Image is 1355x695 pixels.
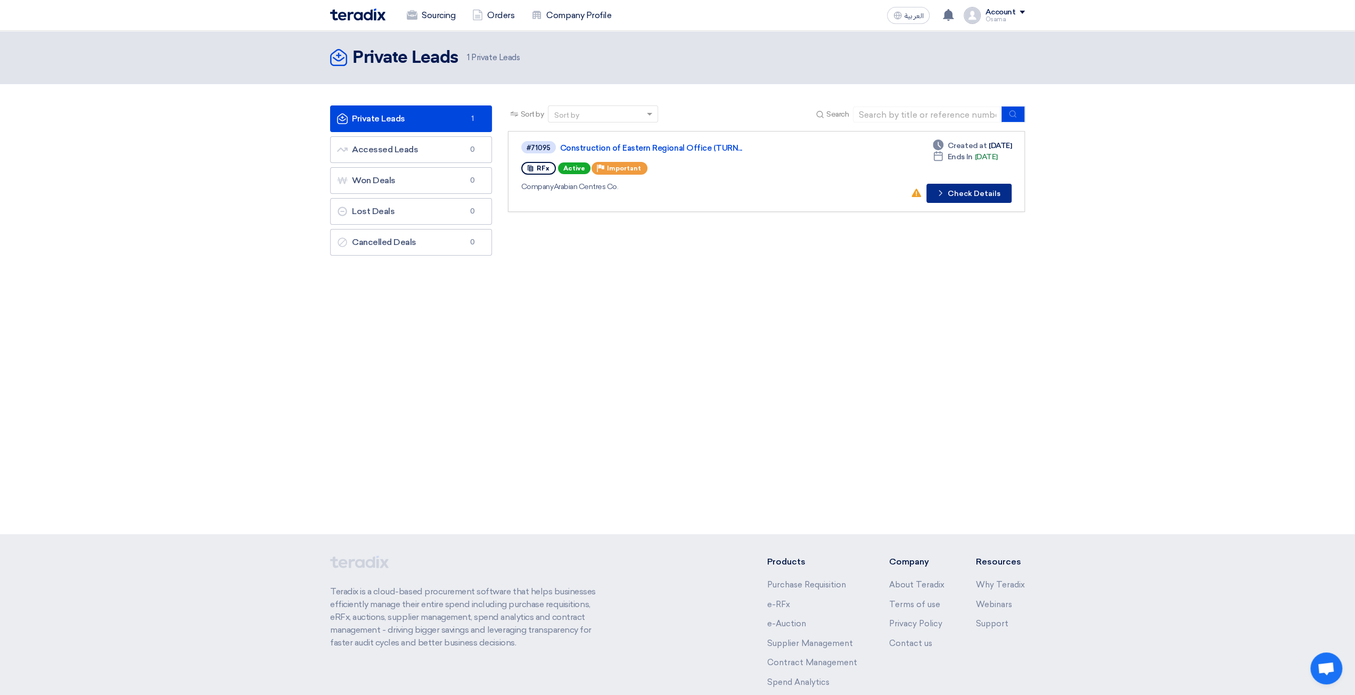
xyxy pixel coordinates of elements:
[330,105,492,132] a: Private Leads1
[521,182,554,191] span: Company
[976,619,1008,628] a: Support
[466,206,479,217] span: 0
[466,144,479,155] span: 0
[767,555,857,568] li: Products
[826,109,849,120] span: Search
[976,555,1025,568] li: Resources
[767,619,806,628] a: e-Auction
[607,165,641,172] span: Important
[398,4,464,27] a: Sourcing
[933,140,1012,151] div: [DATE]
[985,17,1025,22] div: Osama
[964,7,981,24] img: profile_test.png
[330,167,492,194] a: Won Deals0
[467,53,470,62] span: 1
[466,175,479,186] span: 0
[523,4,620,27] a: Company Profile
[948,140,987,151] span: Created at
[853,107,1002,122] input: Search by title or reference number
[889,555,944,568] li: Company
[330,229,492,256] a: Cancelled Deals0
[767,600,790,609] a: e-RFx
[887,7,930,24] button: العربية
[464,4,523,27] a: Orders
[521,181,828,192] div: Arabian Centres Co.
[330,198,492,225] a: Lost Deals0
[558,162,590,174] span: Active
[985,8,1015,17] div: Account
[976,580,1025,590] a: Why Teradix
[767,677,830,687] a: Spend Analytics
[889,600,940,609] a: Terms of use
[521,109,544,120] span: Sort by
[330,9,385,21] img: Teradix logo
[948,151,973,162] span: Ends In
[467,52,520,64] span: Private Leads
[1310,652,1342,684] a: Open chat
[330,585,608,649] p: Teradix is a cloud-based procurement software that helps businesses efficiently manage their enti...
[330,136,492,163] a: Accessed Leads0
[554,110,579,121] div: Sort by
[466,113,479,124] span: 1
[889,639,932,648] a: Contact us
[767,580,846,590] a: Purchase Requisition
[352,47,458,69] h2: Private Leads
[889,580,944,590] a: About Teradix
[926,184,1012,203] button: Check Details
[527,144,551,151] div: #71095
[560,143,826,153] a: Construction of Eastern Regional Office (TURN...
[537,165,549,172] span: RFx
[466,237,479,248] span: 0
[904,12,923,20] span: العربية
[933,151,998,162] div: [DATE]
[767,639,853,648] a: Supplier Management
[889,619,942,628] a: Privacy Policy
[767,658,857,667] a: Contract Management
[976,600,1012,609] a: Webinars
